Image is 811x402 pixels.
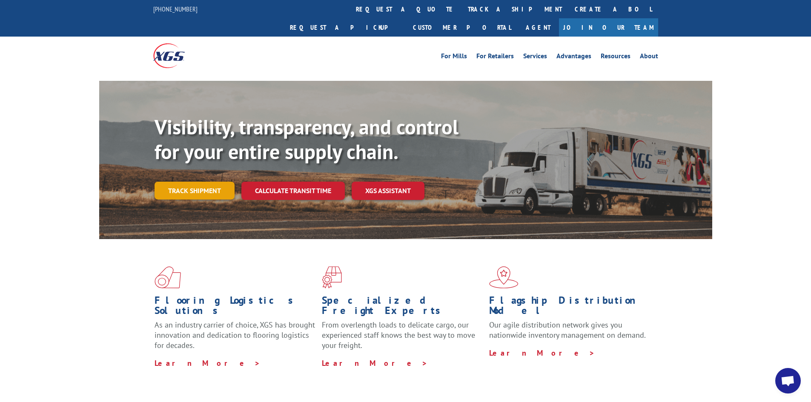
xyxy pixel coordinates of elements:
[155,295,315,320] h1: Flooring Logistics Solutions
[556,53,591,62] a: Advantages
[489,348,595,358] a: Learn More >
[523,53,547,62] a: Services
[322,266,342,288] img: xgs-icon-focused-on-flooring-red
[322,320,483,358] p: From overlength loads to delicate cargo, our experienced staff knows the best way to move your fr...
[640,53,658,62] a: About
[241,182,345,200] a: Calculate transit time
[153,5,198,13] a: [PHONE_NUMBER]
[775,368,801,393] div: Open chat
[352,182,424,200] a: XGS ASSISTANT
[155,182,235,200] a: Track shipment
[517,18,559,37] a: Agent
[489,320,646,340] span: Our agile distribution network gives you nationwide inventory management on demand.
[601,53,630,62] a: Resources
[407,18,517,37] a: Customer Portal
[489,266,519,288] img: xgs-icon-flagship-distribution-model-red
[322,295,483,320] h1: Specialized Freight Experts
[322,358,428,368] a: Learn More >
[476,53,514,62] a: For Retailers
[155,266,181,288] img: xgs-icon-total-supply-chain-intelligence-red
[284,18,407,37] a: Request a pickup
[155,320,315,350] span: As an industry carrier of choice, XGS has brought innovation and dedication to flooring logistics...
[155,114,459,165] b: Visibility, transparency, and control for your entire supply chain.
[489,295,650,320] h1: Flagship Distribution Model
[155,358,261,368] a: Learn More >
[559,18,658,37] a: Join Our Team
[441,53,467,62] a: For Mills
